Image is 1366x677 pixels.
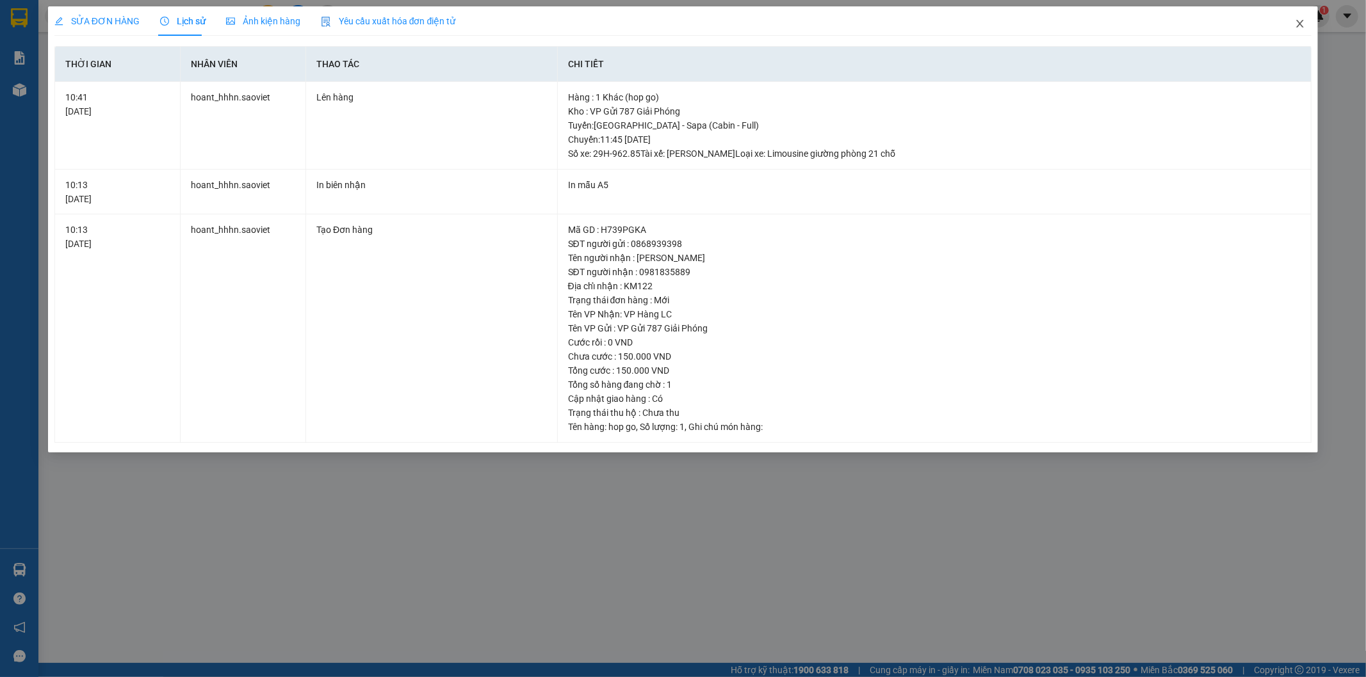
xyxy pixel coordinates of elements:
td: hoant_hhhn.saoviet [181,82,306,170]
div: Mã GD : H739PGKA [568,223,1301,237]
div: Hàng : 1 Khác (hop go) [568,90,1301,104]
span: Yêu cầu xuất hóa đơn điện tử [321,16,456,26]
span: clock-circle [160,17,169,26]
span: Lịch sử [160,16,206,26]
span: picture [226,17,235,26]
div: Địa chỉ nhận : KM122 [568,279,1301,293]
span: 1 [679,422,685,432]
div: 10:13 [DATE] [65,223,170,251]
div: Tuyến : [GEOGRAPHIC_DATA] - Sapa (Cabin - Full) Chuyến: 11:45 [DATE] Số xe: 29H-962.85 Tài xế: [P... [568,118,1301,161]
div: Chưa cước : 150.000 VND [568,349,1301,363]
div: Tên người nhận : [PERSON_NAME] [568,251,1301,265]
span: Ảnh kiện hàng [226,16,300,26]
div: 10:13 [DATE] [65,178,170,206]
th: Thời gian [55,47,181,82]
div: SĐT người nhận : 0981835889 [568,265,1301,279]
div: Kho : VP Gửi 787 Giải Phóng [568,104,1301,118]
div: In mẫu A5 [568,178,1301,192]
div: Trạng thái đơn hàng : Mới [568,293,1301,307]
th: Chi tiết [558,47,1312,82]
div: Lên hàng [316,90,547,104]
div: Tạo Đơn hàng [316,223,547,237]
div: Cước rồi : 0 VND [568,335,1301,349]
div: Tên hàng: , Số lượng: , Ghi chú món hàng: [568,420,1301,434]
div: Trạng thái thu hộ : Chưa thu [568,406,1301,420]
span: close [1295,19,1305,29]
button: Close [1282,6,1318,42]
th: Nhân viên [181,47,306,82]
div: Tên VP Gửi : VP Gửi 787 Giải Phóng [568,321,1301,335]
img: icon [321,17,331,27]
span: edit [54,17,63,26]
div: Tên VP Nhận: VP Hàng LC [568,307,1301,321]
div: Tổng cước : 150.000 VND [568,363,1301,378]
div: 10:41 [DATE] [65,90,170,118]
div: Cập nhật giao hàng : Có [568,392,1301,406]
span: hop go [608,422,636,432]
div: Tổng số hàng đang chờ : 1 [568,378,1301,392]
td: hoant_hhhn.saoviet [181,214,306,443]
div: SĐT người gửi : 0868939398 [568,237,1301,251]
div: In biên nhận [316,178,547,192]
span: SỬA ĐƠN HÀNG [54,16,140,26]
th: Thao tác [306,47,558,82]
td: hoant_hhhn.saoviet [181,170,306,215]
